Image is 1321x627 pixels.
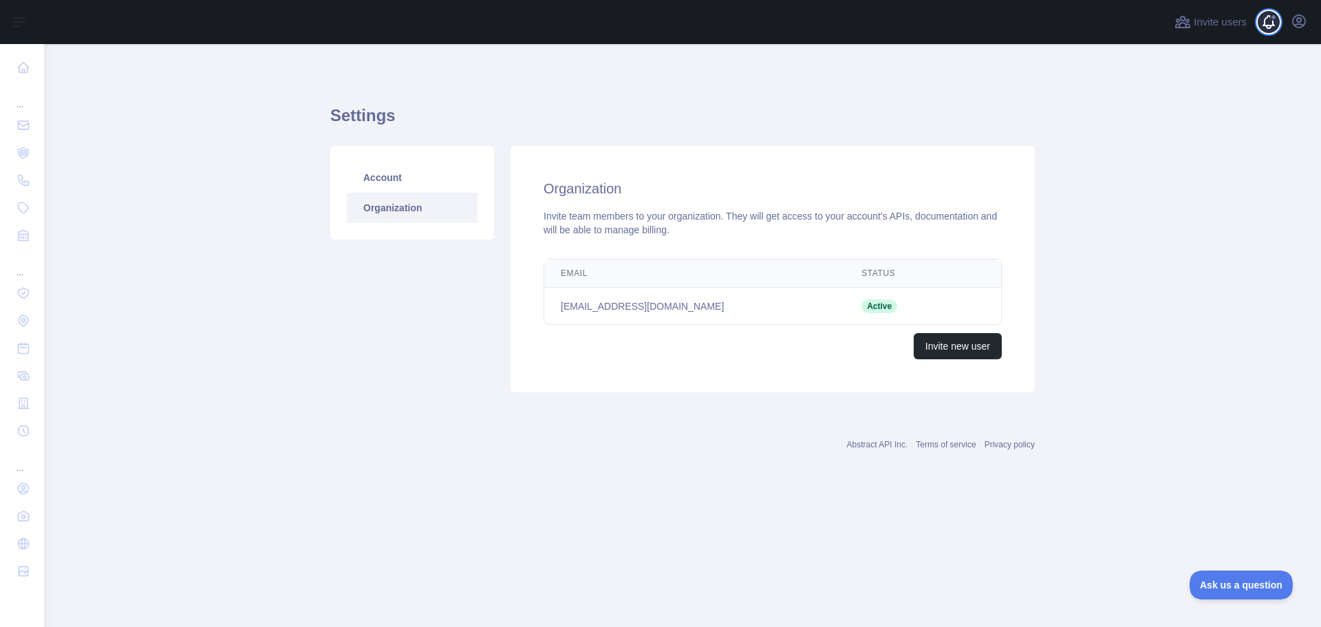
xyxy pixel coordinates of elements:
button: Invite users [1172,11,1249,33]
iframe: Toggle Customer Support [1190,571,1293,599]
button: Invite new user [914,333,1002,359]
th: Email [544,259,845,288]
a: Abstract API Inc. [847,440,908,449]
div: ... [11,446,33,474]
th: Status [845,259,950,288]
div: ... [11,83,33,110]
h2: Organization [544,179,1002,198]
a: Organization [347,193,477,223]
div: Invite team members to your organization. They will get access to your account's APIs, documentat... [544,209,1002,237]
span: Invite users [1194,14,1247,30]
span: Active [861,299,897,313]
a: Privacy policy [985,440,1035,449]
td: [EMAIL_ADDRESS][DOMAIN_NAME] [544,288,845,325]
a: Terms of service [916,440,976,449]
a: Account [347,162,477,193]
h1: Settings [330,105,1035,138]
div: ... [11,251,33,278]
